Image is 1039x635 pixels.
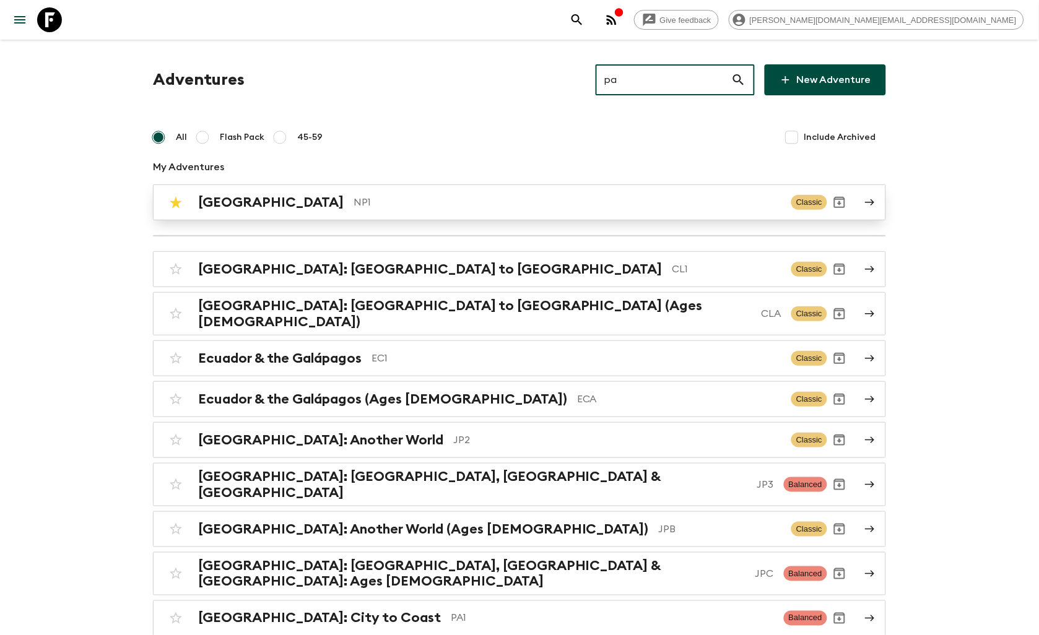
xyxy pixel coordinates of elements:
[784,611,827,626] span: Balanced
[634,10,719,30] a: Give feedback
[762,306,781,321] p: CLA
[791,262,827,277] span: Classic
[791,351,827,366] span: Classic
[198,432,443,448] h2: [GEOGRAPHIC_DATA]: Another World
[198,350,362,366] h2: Ecuador & the Galápagos
[153,422,886,458] a: [GEOGRAPHIC_DATA]: Another WorldJP2ClassicArchive
[827,301,852,326] button: Archive
[804,131,876,144] span: Include Archived
[577,392,781,407] p: ECA
[827,428,852,452] button: Archive
[153,340,886,376] a: Ecuador & the GalápagosEC1ClassicArchive
[827,561,852,586] button: Archive
[672,262,781,277] p: CL1
[453,433,781,447] p: JP2
[297,131,323,144] span: 45-59
[176,131,187,144] span: All
[372,351,781,366] p: EC1
[565,7,589,32] button: search adventures
[784,477,827,492] span: Balanced
[153,251,886,287] a: [GEOGRAPHIC_DATA]: [GEOGRAPHIC_DATA] to [GEOGRAPHIC_DATA]CL1ClassicArchive
[791,306,827,321] span: Classic
[198,391,567,407] h2: Ecuador & the Galápagos (Ages [DEMOGRAPHIC_DATA])
[198,610,441,626] h2: [GEOGRAPHIC_DATA]: City to Coast
[827,606,852,631] button: Archive
[153,463,886,506] a: [GEOGRAPHIC_DATA]: [GEOGRAPHIC_DATA], [GEOGRAPHIC_DATA] & [GEOGRAPHIC_DATA]JP3BalancedArchive
[153,184,886,220] a: [GEOGRAPHIC_DATA]NP1ClassicArchive
[153,381,886,417] a: Ecuador & the Galápagos (Ages [DEMOGRAPHIC_DATA])ECAClassicArchive
[827,517,852,542] button: Archive
[198,261,663,277] h2: [GEOGRAPHIC_DATA]: [GEOGRAPHIC_DATA] to [GEOGRAPHIC_DATA]
[198,558,746,590] h2: [GEOGRAPHIC_DATA]: [GEOGRAPHIC_DATA], [GEOGRAPHIC_DATA] & [GEOGRAPHIC_DATA]: Ages [DEMOGRAPHIC_DATA]
[755,566,774,581] p: JPC
[220,131,264,144] span: Flash Pack
[827,190,852,215] button: Archive
[153,160,886,175] p: My Adventures
[757,477,774,492] p: JP3
[784,566,827,581] span: Balanced
[743,15,1024,25] span: [PERSON_NAME][DOMAIN_NAME][EMAIL_ADDRESS][DOMAIN_NAME]
[765,64,886,95] a: New Adventure
[451,611,774,626] p: PA1
[198,521,649,537] h2: [GEOGRAPHIC_DATA]: Another World (Ages [DEMOGRAPHIC_DATA])
[7,7,32,32] button: menu
[153,67,245,92] h1: Adventures
[153,292,886,335] a: [GEOGRAPHIC_DATA]: [GEOGRAPHIC_DATA] to [GEOGRAPHIC_DATA] (Ages [DEMOGRAPHIC_DATA])CLAClassicArchive
[791,522,827,537] span: Classic
[653,15,718,25] span: Give feedback
[827,387,852,412] button: Archive
[659,522,781,537] p: JPB
[198,469,747,501] h2: [GEOGRAPHIC_DATA]: [GEOGRAPHIC_DATA], [GEOGRAPHIC_DATA] & [GEOGRAPHIC_DATA]
[198,194,344,210] h2: [GEOGRAPHIC_DATA]
[354,195,781,210] p: NP1
[827,472,852,497] button: Archive
[153,511,886,547] a: [GEOGRAPHIC_DATA]: Another World (Ages [DEMOGRAPHIC_DATA])JPBClassicArchive
[791,392,827,407] span: Classic
[827,346,852,371] button: Archive
[153,552,886,595] a: [GEOGRAPHIC_DATA]: [GEOGRAPHIC_DATA], [GEOGRAPHIC_DATA] & [GEOGRAPHIC_DATA]: Ages [DEMOGRAPHIC_DA...
[596,63,731,97] input: e.g. AR1, Argentina
[729,10,1024,30] div: [PERSON_NAME][DOMAIN_NAME][EMAIL_ADDRESS][DOMAIN_NAME]
[791,433,827,447] span: Classic
[827,257,852,282] button: Archive
[198,298,752,330] h2: [GEOGRAPHIC_DATA]: [GEOGRAPHIC_DATA] to [GEOGRAPHIC_DATA] (Ages [DEMOGRAPHIC_DATA])
[791,195,827,210] span: Classic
